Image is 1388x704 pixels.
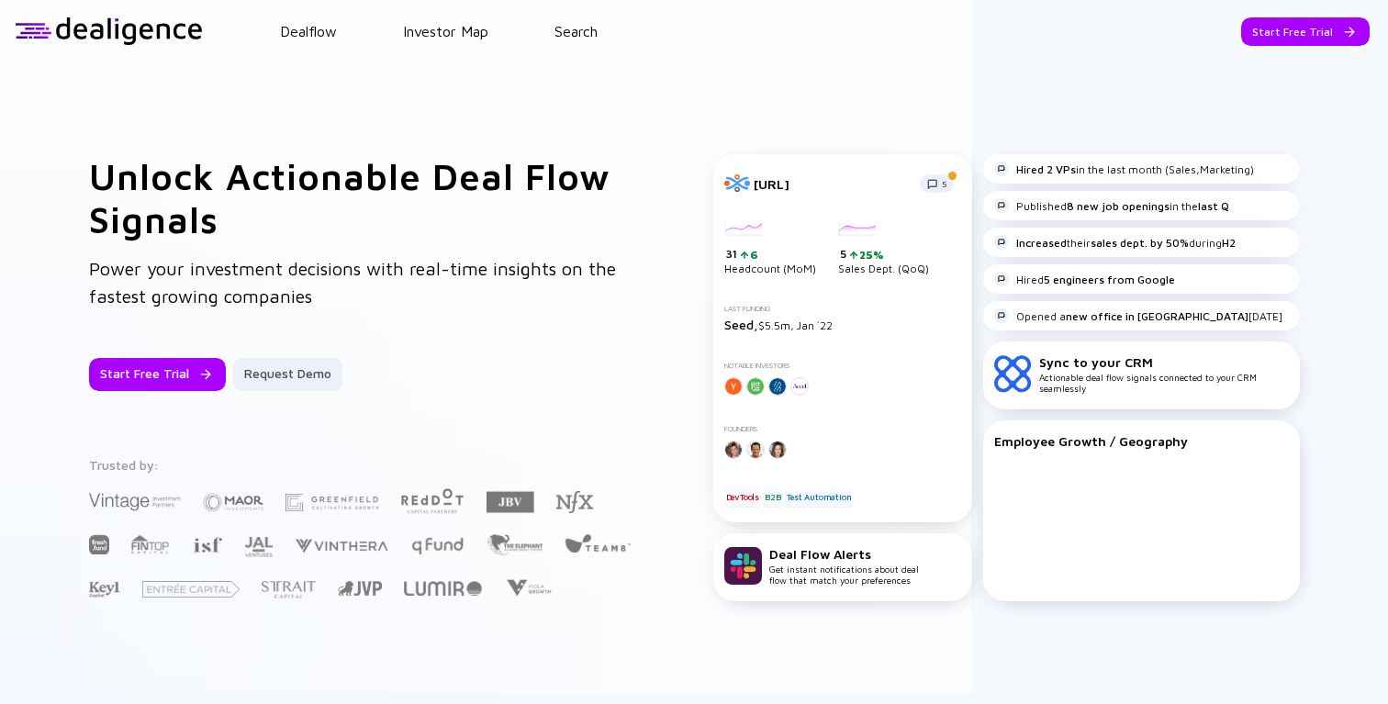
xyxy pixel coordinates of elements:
[89,258,616,307] span: Power your investment decisions with real-time insights on the fastest growing companies
[262,581,316,598] img: Strait Capital
[724,317,758,332] span: Seed,
[724,317,961,332] div: $5.5m, Jan `22
[994,198,1229,213] div: Published in the
[1039,354,1289,394] div: Actionable deal flow signals connected to your CRM seamlessly
[404,581,482,596] img: Lumir Ventures
[724,362,961,370] div: Notable Investors
[565,533,631,553] img: Team8
[1198,199,1229,213] strong: last Q
[1016,162,1076,176] strong: Hired 2 VPs
[994,162,1254,176] div: in the last month (Sales,Marketing)
[280,23,337,39] a: Dealflow
[554,23,598,39] a: Search
[410,534,465,556] img: Q Fund
[1067,199,1170,213] strong: 8 new job openings
[1066,309,1248,323] strong: new office in [GEOGRAPHIC_DATA]
[1039,354,1289,370] div: Sync to your CRM
[504,579,553,597] img: Viola Growth
[1222,236,1236,250] strong: H2
[994,433,1289,449] div: Employee Growth / Geography
[1044,273,1175,286] strong: 5 engineers from Google
[748,248,758,262] div: 6
[785,488,853,507] div: Test Automation
[295,537,388,554] img: Vinthera
[994,308,1282,323] div: Opened a [DATE]
[994,235,1236,250] div: their during
[838,222,929,275] div: Sales Dept. (QoQ)
[724,305,961,313] div: Last Funding
[244,537,273,557] img: JAL Ventures
[285,494,378,511] img: Greenfield Partners
[89,457,634,473] div: Trusted by:
[142,581,240,598] img: Entrée Capital
[857,248,884,262] div: 25%
[769,546,919,562] div: Deal Flow Alerts
[203,487,263,518] img: Maor Investments
[769,546,919,586] div: Get instant notifications about deal flow that match your preferences
[754,176,909,192] div: [URL]
[487,490,534,514] img: JBV Capital
[724,222,816,275] div: Headcount (MoM)
[192,536,222,553] img: Israel Secondary Fund
[1016,236,1067,250] strong: Increased
[131,534,170,554] img: FINTOP Capital
[487,534,543,555] img: The Elephant
[1241,17,1370,46] button: Start Free Trial
[233,358,342,391] button: Request Demo
[840,247,929,262] div: 5
[724,488,761,507] div: DevTools
[89,491,181,512] img: Vintage Investment Partners
[89,154,640,240] h1: Unlock Actionable Deal Flow Signals
[994,272,1175,286] div: Hired
[556,491,593,513] img: NFX
[89,358,226,391] button: Start Free Trial
[726,247,816,262] div: 31
[403,23,488,39] a: Investor Map
[724,425,961,433] div: Founders
[89,581,120,598] img: Key1 Capital
[338,581,382,596] img: Jerusalem Venture Partners
[400,485,465,515] img: Red Dot Capital Partners
[763,488,782,507] div: B2B
[1091,236,1189,250] strong: sales dept. by 50%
